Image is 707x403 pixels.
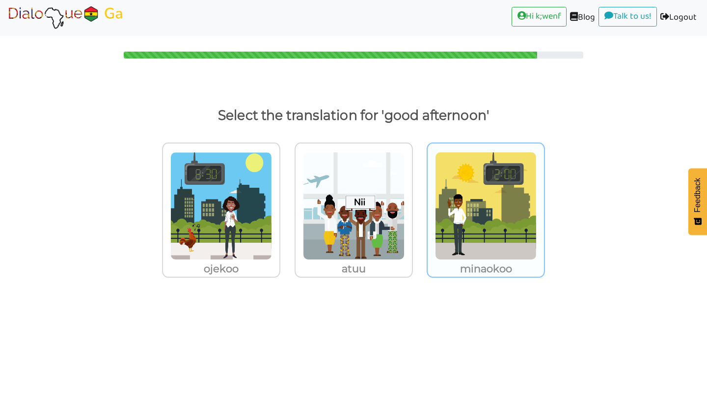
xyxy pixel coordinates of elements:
span: Feedback [693,178,702,212]
button: Feedback - Show survey [688,168,707,235]
a: Logout [657,7,700,29]
a: Blog [567,7,598,29]
img: mema_wo_aha.png [435,152,537,260]
p: atuu [296,260,412,278]
a: Hi k;wenf [512,7,567,27]
p: Select the translation for 'good afternoon' [18,104,689,127]
p: ojekoo [163,260,279,278]
a: Talk to us! [598,7,657,27]
img: mema_wo_akye.png [170,152,272,260]
p: minaokoo [428,260,544,278]
img: Select Course Page [7,5,125,30]
img: akwaaba-named-ga2.png [303,152,405,260]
